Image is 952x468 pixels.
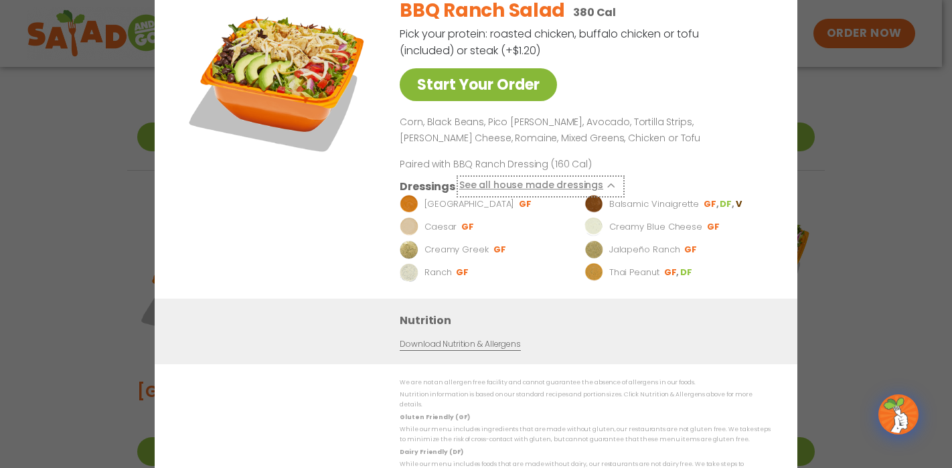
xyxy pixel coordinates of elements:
li: GF [493,243,507,255]
h3: Dressings [400,177,455,194]
li: GF [519,198,533,210]
p: We are not an allergen free facility and cannot guarantee the absence of allergens in our foods. [400,378,771,388]
p: Creamy Greek [424,242,489,256]
img: Dressing preview image for Caesar [400,217,418,236]
p: Balsamic Vinaigrette [609,197,699,210]
li: GF [461,220,475,232]
li: GF [707,220,721,232]
p: Nutrition information is based on our standard recipes and portion sizes. Click Nutrition & Aller... [400,390,771,410]
img: Dressing preview image for Creamy Blue Cheese [584,217,603,236]
p: Ranch [424,265,452,279]
strong: Dairy Friendly (DF) [400,447,463,455]
p: Corn, Black Beans, Pico [PERSON_NAME], Avocado, Tortilla Strips, [PERSON_NAME] Cheese, Romaine, M... [400,114,765,147]
img: Dressing preview image for Creamy Greek [400,240,418,258]
p: Pick your protein: roasted chicken, buffalo chicken or tofu (included) or steak (+$1.20) [400,25,701,59]
li: DF [680,266,694,278]
p: Thai Peanut [609,265,659,279]
li: V [736,198,743,210]
p: While our menu includes ingredients that are made without gluten, our restaurants are not gluten ... [400,424,771,445]
p: Paired with BBQ Ranch Dressing (160 Cal) [400,157,647,171]
img: wpChatIcon [880,396,917,433]
h3: Nutrition [400,311,777,328]
a: Download Nutrition & Allergens [400,337,520,350]
li: DF [720,198,735,210]
img: Dressing preview image for Balsamic Vinaigrette [584,194,603,213]
li: GF [664,266,680,278]
img: Dressing preview image for Jalapeño Ranch [584,240,603,258]
button: See all house made dressings [459,177,622,194]
p: Jalapeño Ranch [609,242,680,256]
img: Dressing preview image for Thai Peanut [584,262,603,281]
p: [GEOGRAPHIC_DATA] [424,197,514,210]
li: GF [704,198,720,210]
p: 380 Cal [573,4,616,21]
strong: Gluten Friendly (GF) [400,412,469,420]
p: Creamy Blue Cheese [609,220,702,233]
p: Caesar [424,220,457,233]
li: GF [456,266,470,278]
img: Dressing preview image for BBQ Ranch [400,194,418,213]
li: GF [684,243,698,255]
img: Dressing preview image for Ranch [400,262,418,281]
a: Start Your Order [400,68,557,101]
